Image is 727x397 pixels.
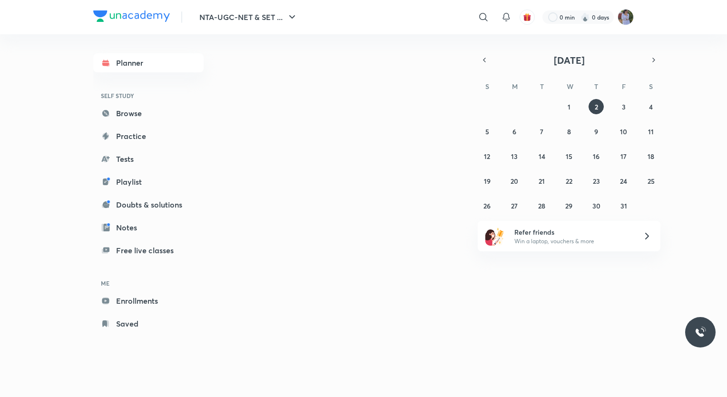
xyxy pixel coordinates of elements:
button: NTA-UGC-NET & SET ... [194,8,304,27]
abbr: October 1, 2025 [568,102,570,111]
button: October 27, 2025 [507,198,522,213]
button: October 29, 2025 [561,198,577,213]
abbr: Tuesday [540,82,544,91]
button: October 18, 2025 [643,149,658,164]
button: October 17, 2025 [616,149,631,164]
abbr: October 14, 2025 [539,152,545,161]
abbr: Wednesday [567,82,573,91]
abbr: October 21, 2025 [539,177,545,186]
button: October 31, 2025 [616,198,631,213]
abbr: October 5, 2025 [485,127,489,136]
button: October 30, 2025 [589,198,604,213]
img: Parmar Pratishtha [618,9,634,25]
button: October 4, 2025 [643,99,658,114]
button: October 2, 2025 [589,99,604,114]
abbr: October 9, 2025 [594,127,598,136]
abbr: October 2, 2025 [595,102,598,111]
img: Company Logo [93,10,170,22]
abbr: October 28, 2025 [538,201,545,210]
abbr: October 13, 2025 [511,152,518,161]
abbr: October 17, 2025 [620,152,627,161]
button: October 24, 2025 [616,173,631,189]
button: October 5, 2025 [480,124,495,139]
a: Saved [93,314,204,333]
abbr: October 11, 2025 [648,127,654,136]
abbr: Saturday [649,82,653,91]
abbr: October 3, 2025 [622,102,626,111]
button: October 11, 2025 [643,124,658,139]
h6: SELF STUDY [93,88,204,104]
button: October 22, 2025 [561,173,577,189]
button: [DATE] [491,53,647,67]
abbr: Friday [622,82,626,91]
button: October 25, 2025 [643,173,658,189]
button: October 19, 2025 [480,173,495,189]
img: avatar [523,13,531,21]
a: Enrollments [93,291,204,310]
a: Practice [93,127,204,146]
button: October 7, 2025 [534,124,550,139]
abbr: October 23, 2025 [593,177,600,186]
button: October 8, 2025 [561,124,577,139]
a: Planner [93,53,204,72]
abbr: October 22, 2025 [566,177,572,186]
a: Company Logo [93,10,170,24]
img: referral [485,227,504,246]
h6: Refer friends [514,227,631,237]
button: October 21, 2025 [534,173,550,189]
abbr: October 18, 2025 [648,152,654,161]
span: [DATE] [554,54,585,67]
abbr: October 30, 2025 [592,201,600,210]
button: October 26, 2025 [480,198,495,213]
button: October 20, 2025 [507,173,522,189]
a: Tests [93,149,204,169]
abbr: October 26, 2025 [483,201,491,210]
button: October 6, 2025 [507,124,522,139]
button: October 13, 2025 [507,149,522,164]
a: Notes [93,218,204,237]
abbr: October 31, 2025 [620,201,627,210]
abbr: October 4, 2025 [649,102,653,111]
button: October 10, 2025 [616,124,631,139]
button: October 1, 2025 [561,99,577,114]
button: October 16, 2025 [589,149,604,164]
abbr: October 12, 2025 [484,152,490,161]
abbr: October 7, 2025 [540,127,543,136]
button: avatar [520,10,535,25]
button: October 23, 2025 [589,173,604,189]
img: ttu [695,327,706,338]
abbr: October 24, 2025 [620,177,627,186]
img: streak [580,12,590,22]
abbr: Thursday [594,82,598,91]
a: Browse [93,104,204,123]
abbr: October 27, 2025 [511,201,518,210]
abbr: October 8, 2025 [567,127,571,136]
button: October 9, 2025 [589,124,604,139]
button: October 28, 2025 [534,198,550,213]
p: Win a laptop, vouchers & more [514,237,631,246]
button: October 14, 2025 [534,149,550,164]
abbr: Monday [512,82,518,91]
abbr: October 16, 2025 [593,152,599,161]
abbr: October 10, 2025 [620,127,627,136]
button: October 15, 2025 [561,149,577,164]
a: Playlist [93,172,204,191]
abbr: October 6, 2025 [512,127,516,136]
abbr: October 19, 2025 [484,177,491,186]
abbr: October 15, 2025 [566,152,572,161]
button: October 3, 2025 [616,99,631,114]
a: Doubts & solutions [93,195,204,214]
abbr: October 29, 2025 [565,201,572,210]
abbr: Sunday [485,82,489,91]
h6: ME [93,275,204,291]
abbr: October 25, 2025 [648,177,655,186]
a: Free live classes [93,241,204,260]
abbr: October 20, 2025 [511,177,518,186]
button: October 12, 2025 [480,149,495,164]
